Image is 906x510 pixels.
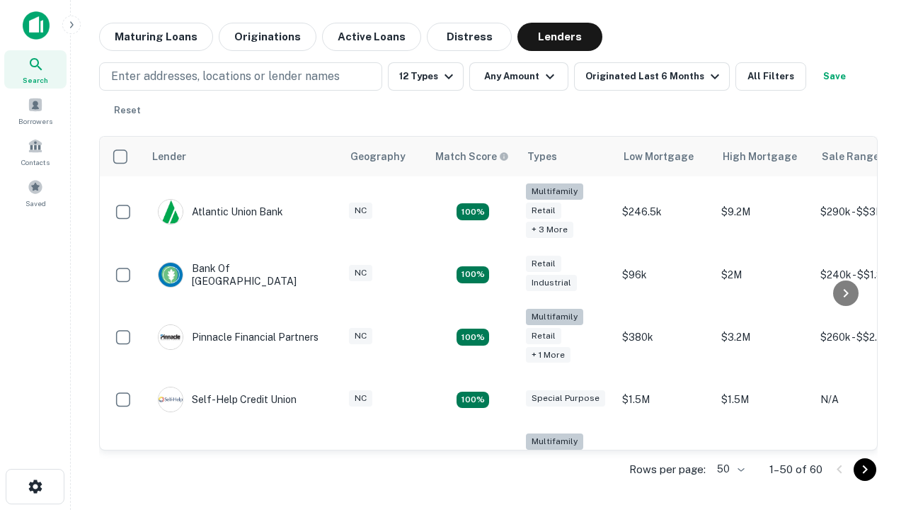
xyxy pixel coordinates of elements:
[526,183,583,200] div: Multifamily
[388,62,464,91] button: 12 Types
[615,373,714,426] td: $1.5M
[769,461,822,478] p: 1–50 of 60
[526,222,573,238] div: + 3 more
[519,137,615,176] th: Types
[526,203,561,219] div: Retail
[615,137,714,176] th: Low Mortgage
[457,392,489,409] div: Matching Properties: 11, hasApolloMatch: undefined
[854,458,876,481] button: Go to next page
[714,373,813,426] td: $1.5M
[517,23,602,51] button: Lenders
[427,137,519,176] th: Capitalize uses an advanced AI algorithm to match your search with the best lender. The match sco...
[457,329,489,346] div: Matching Properties: 18, hasApolloMatch: undefined
[526,275,577,291] div: Industrial
[99,62,382,91] button: Enter addresses, locations or lender names
[158,387,297,412] div: Self-help Credit Union
[526,256,561,272] div: Retail
[615,302,714,373] td: $380k
[435,149,509,164] div: Capitalize uses an advanced AI algorithm to match your search with the best lender. The match sco...
[4,132,67,171] a: Contacts
[714,302,813,373] td: $3.2M
[349,390,372,407] div: NC
[822,148,879,165] div: Sale Range
[427,23,512,51] button: Distress
[21,157,50,168] span: Contacts
[349,328,372,344] div: NC
[4,50,67,89] a: Search
[105,96,150,125] button: Reset
[342,137,427,176] th: Geography
[99,23,213,51] button: Maturing Loans
[711,459,747,480] div: 50
[23,74,48,86] span: Search
[158,199,283,225] div: Atlantic Union Bank
[735,62,806,91] button: All Filters
[23,11,50,40] img: capitalize-icon.png
[585,68,723,85] div: Originated Last 6 Months
[714,426,813,498] td: $3.2M
[526,347,570,363] div: + 1 more
[350,148,406,165] div: Geography
[159,387,183,412] img: picture
[835,351,906,419] iframe: Chat Widget
[526,309,583,325] div: Multifamily
[615,426,714,498] td: $246k
[349,265,372,281] div: NC
[158,324,319,350] div: Pinnacle Financial Partners
[615,176,714,248] td: $246.5k
[152,148,186,165] div: Lender
[629,461,706,478] p: Rows per page:
[144,137,342,176] th: Lender
[435,149,506,164] h6: Match Score
[812,62,857,91] button: Save your search to get updates of matches that match your search criteria.
[624,148,694,165] div: Low Mortgage
[615,248,714,302] td: $96k
[18,115,52,127] span: Borrowers
[25,198,46,209] span: Saved
[159,325,183,349] img: picture
[457,203,489,220] div: Matching Properties: 10, hasApolloMatch: undefined
[714,176,813,248] td: $9.2M
[526,328,561,344] div: Retail
[158,450,273,475] div: The Fidelity Bank
[4,91,67,130] a: Borrowers
[714,248,813,302] td: $2M
[723,148,797,165] div: High Mortgage
[349,203,372,219] div: NC
[526,433,583,450] div: Multifamily
[457,266,489,283] div: Matching Properties: 15, hasApolloMatch: undefined
[158,262,328,288] div: Bank Of [GEOGRAPHIC_DATA]
[111,68,340,85] p: Enter addresses, locations or lender names
[574,62,730,91] button: Originated Last 6 Months
[159,200,183,224] img: picture
[4,174,67,212] a: Saved
[469,62,568,91] button: Any Amount
[527,148,557,165] div: Types
[322,23,421,51] button: Active Loans
[219,23,316,51] button: Originations
[714,137,813,176] th: High Mortgage
[159,263,183,287] img: picture
[526,390,605,407] div: Special Purpose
